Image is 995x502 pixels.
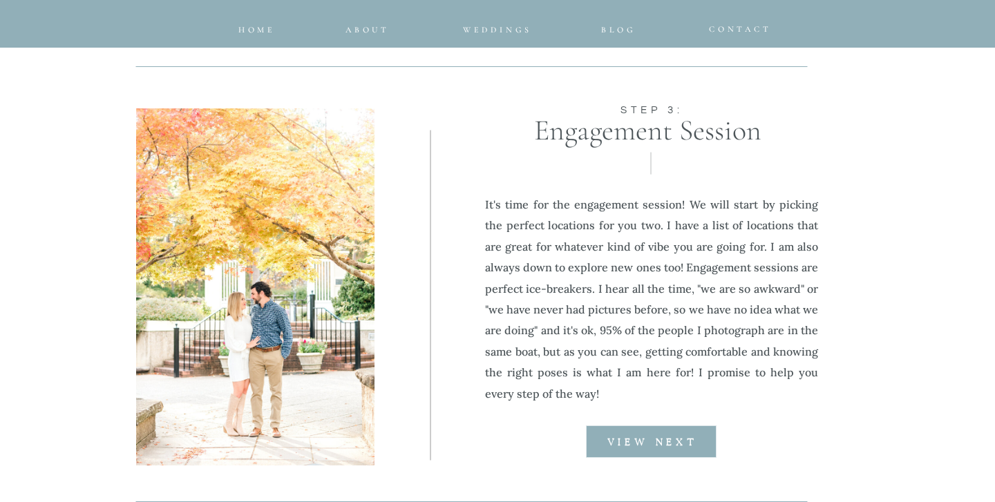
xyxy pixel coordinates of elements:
a: CONTACT [709,21,759,30]
span: Weddings [463,25,532,35]
h3: Engagement Session [530,116,766,142]
a: VIEW NEXT [587,436,718,447]
b: VIEW NEXT [607,438,697,447]
a: about [345,22,385,30]
a: Blog [591,22,647,30]
a: home [237,22,277,30]
p: It's time for the engagement session! We will start by picking the perfect locations for you two.... [485,194,818,412]
span: Blog [601,25,636,35]
span: home [238,25,276,35]
span: Step 3: [620,105,683,115]
span: CONTACT [709,24,772,34]
a: Weddings [452,22,543,31]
